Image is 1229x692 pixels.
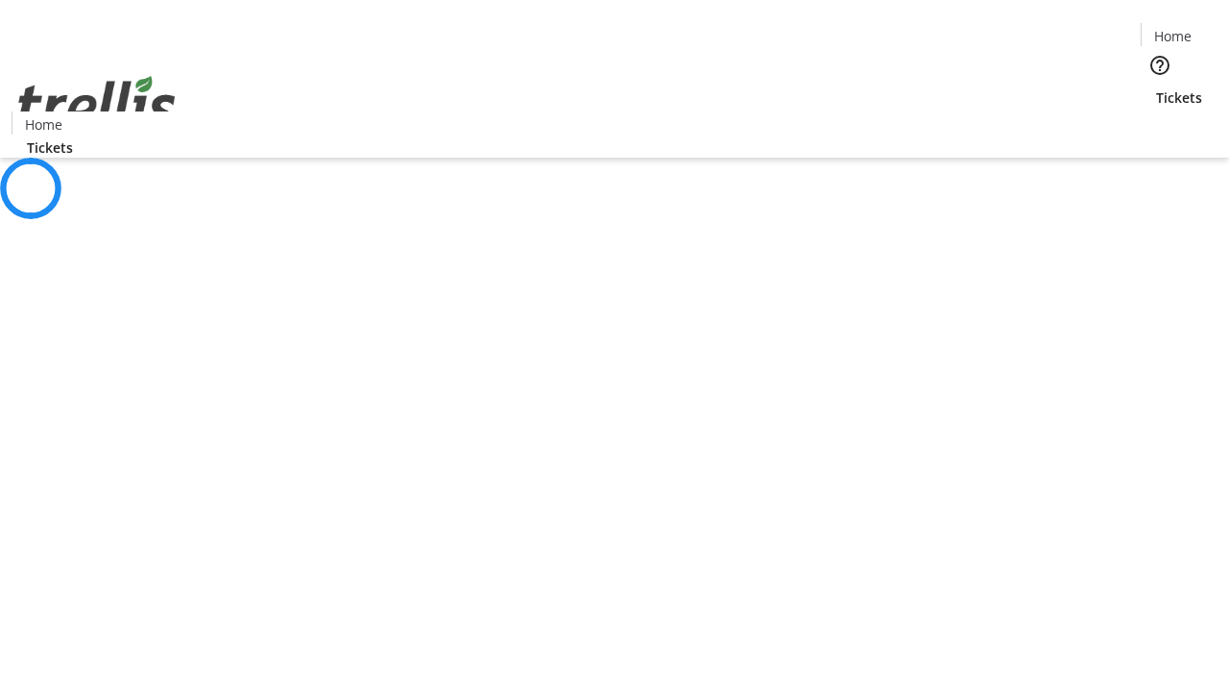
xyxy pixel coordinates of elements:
a: Tickets [1141,87,1217,108]
span: Tickets [1156,87,1202,108]
img: Orient E2E Organization j9Ja2GK1b9's Logo [12,55,182,151]
span: Home [25,114,62,135]
span: Tickets [27,137,73,158]
a: Home [12,114,74,135]
button: Cart [1141,108,1179,146]
a: Tickets [12,137,88,158]
a: Home [1142,26,1203,46]
span: Home [1154,26,1192,46]
button: Help [1141,46,1179,85]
